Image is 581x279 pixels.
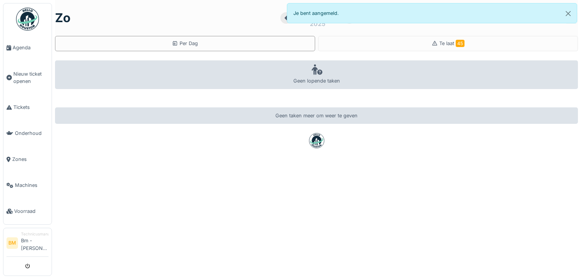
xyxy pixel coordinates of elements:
div: Technicusmanager [21,231,49,237]
div: Per Dag [172,40,198,47]
li: BM [6,237,18,249]
button: Close [560,3,577,24]
div: Je bent aangemeld. [287,3,578,23]
img: Badge_color-CXgf-gQk.svg [16,8,39,31]
a: Voorraad [3,198,52,224]
div: Geen taken meer om weer te geven [55,107,578,124]
a: Onderhoud [3,120,52,146]
span: Tickets [13,104,49,111]
li: Bm - [PERSON_NAME] [21,231,49,255]
span: Zones [12,156,49,163]
span: Onderhoud [15,130,49,137]
a: Zones [3,146,52,172]
span: Machines [15,182,49,189]
span: Agenda [13,44,49,51]
span: Nieuw ticket openen [13,70,49,85]
a: BM TechnicusmanagerBm - [PERSON_NAME] [6,231,49,257]
span: 45 [456,40,464,47]
span: Te laat [439,41,464,46]
h1: zo [55,11,71,25]
a: Tickets [3,94,52,120]
span: Voorraad [14,208,49,215]
div: 2025 [310,19,325,28]
a: Agenda [3,35,52,61]
img: badge-BVDL4wpA.svg [309,133,324,148]
a: Nieuw ticket openen [3,61,52,94]
a: Machines [3,172,52,198]
div: Geen lopende taken [55,60,578,89]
